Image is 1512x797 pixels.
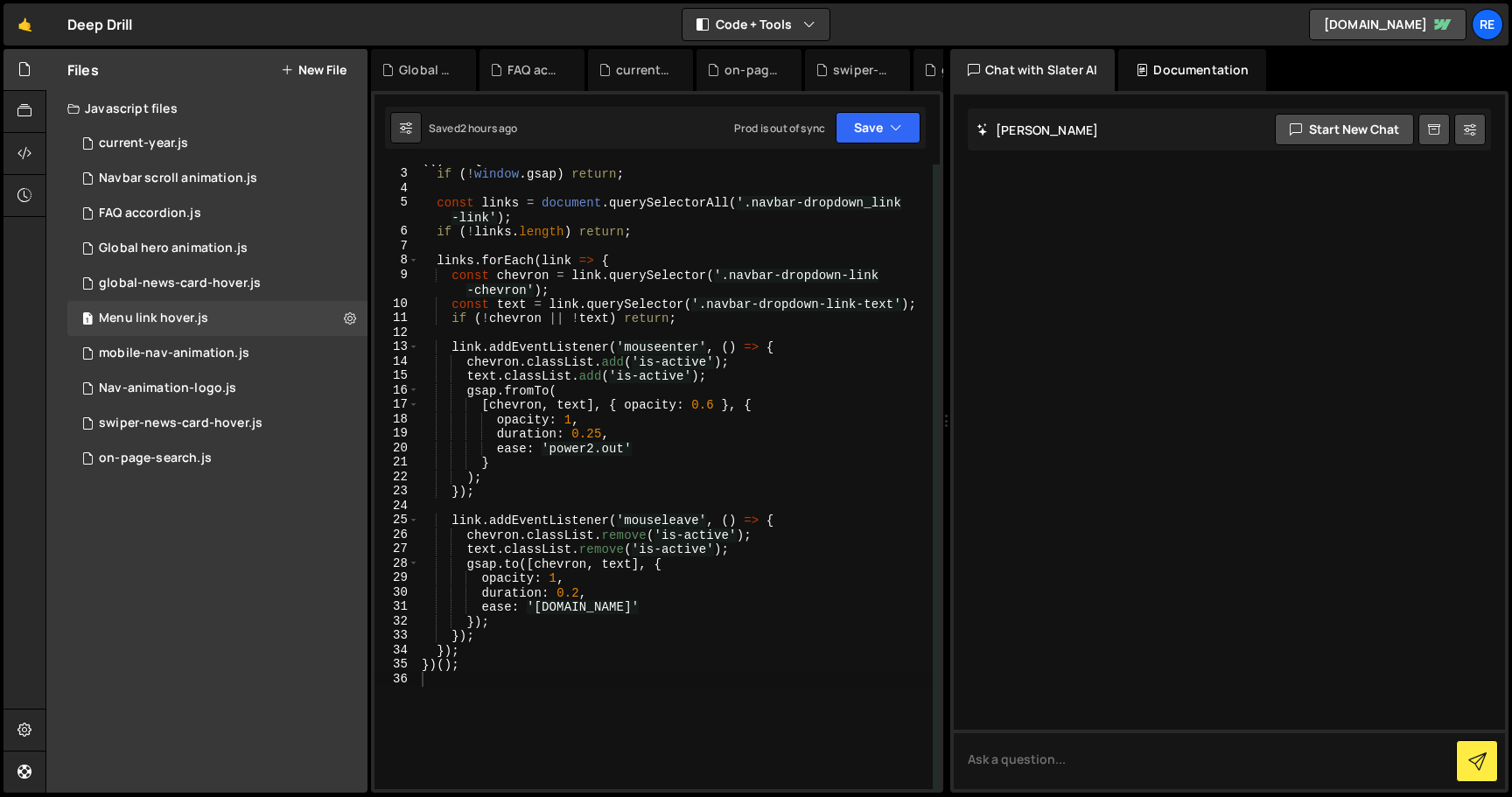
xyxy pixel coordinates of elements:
[374,599,419,614] div: 31
[1309,9,1466,40] a: [DOMAIN_NAME]
[99,136,188,151] div: current-year.js
[833,61,889,79] div: swiper-news-card-hover.js
[374,570,419,585] div: 29
[374,441,419,456] div: 20
[374,383,419,398] div: 16
[374,253,419,268] div: 8
[734,121,825,136] div: Prod is out of sync
[99,171,257,186] div: Navbar scroll animation.js
[99,276,261,291] div: global-news-card-hover.js
[374,368,419,383] div: 15
[99,451,212,466] div: on-page-search.js
[724,61,780,79] div: on-page-search.js
[99,206,201,221] div: FAQ accordion.js
[374,397,419,412] div: 17
[374,426,419,441] div: 19
[374,528,419,542] div: 26
[374,455,419,470] div: 21
[67,266,367,301] div: 17275/47885.js
[99,346,249,361] div: mobile-nav-animation.js
[976,122,1098,138] h2: [PERSON_NAME]
[374,181,419,196] div: 4
[82,313,93,327] span: 1
[46,91,367,126] div: Javascript files
[374,585,419,600] div: 30
[374,614,419,629] div: 32
[374,657,419,672] div: 35
[99,416,262,431] div: swiper-news-card-hover.js
[374,556,419,571] div: 28
[67,406,367,441] div: 17275/47884.js
[950,49,1115,91] div: Chat with Slater AI
[1472,9,1503,40] a: Re
[374,643,419,658] div: 34
[374,470,419,485] div: 22
[374,239,419,254] div: 7
[374,499,419,514] div: 24
[836,112,920,143] button: Save
[429,121,518,136] div: Saved
[460,121,518,136] div: 2 hours ago
[374,268,419,297] div: 9
[374,412,419,427] div: 18
[374,542,419,556] div: 27
[682,9,829,40] button: Code + Tools
[616,61,672,79] div: current-year.js
[374,513,419,528] div: 25
[374,484,419,499] div: 23
[399,61,455,79] div: Global hero animation.js
[374,224,419,239] div: 6
[507,61,563,79] div: FAQ accordion.js
[3,3,46,45] a: 🤙
[374,311,419,325] div: 11
[374,339,419,354] div: 13
[67,441,367,476] div: 17275/47880.js
[67,231,367,266] div: 17275/47886.js
[67,161,367,196] div: 17275/47957.js
[67,371,367,406] div: 17275/47881.js
[1275,114,1414,145] button: Start new chat
[67,60,99,80] h2: Files
[374,354,419,369] div: 14
[99,311,208,326] div: Menu link hover.js
[374,166,419,181] div: 3
[99,381,236,396] div: Nav-animation-logo.js
[374,297,419,311] div: 10
[67,14,133,35] div: Deep Drill
[67,196,367,231] div: 17275/47877.js
[99,241,248,256] div: Global hero animation.js
[374,672,419,687] div: 36
[67,301,367,336] div: Menu link hover.js
[374,325,419,340] div: 12
[374,628,419,643] div: 33
[1118,49,1266,91] div: Documentation
[374,195,419,224] div: 5
[941,61,997,79] div: global-news-card-hover.js
[67,126,367,161] div: 17275/47875.js
[281,63,346,77] button: New File
[67,336,367,371] div: 17275/47883.js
